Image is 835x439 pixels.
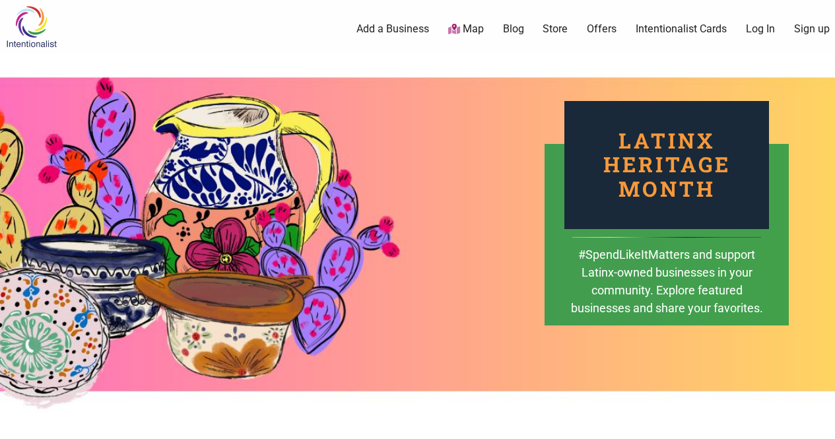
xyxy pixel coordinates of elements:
a: Offers [587,22,617,36]
a: Sign up [794,22,830,36]
a: Log In [746,22,775,36]
div: #SpendLikeItMatters and support Latinx-owned businesses in your community. Explore featured busin... [570,246,764,336]
div: Latinx Heritage Month [564,101,769,229]
a: Store [543,22,568,36]
a: Add a Business [356,22,429,36]
a: Intentionalist Cards [636,22,727,36]
a: Map [448,22,484,37]
a: Blog [503,22,524,36]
